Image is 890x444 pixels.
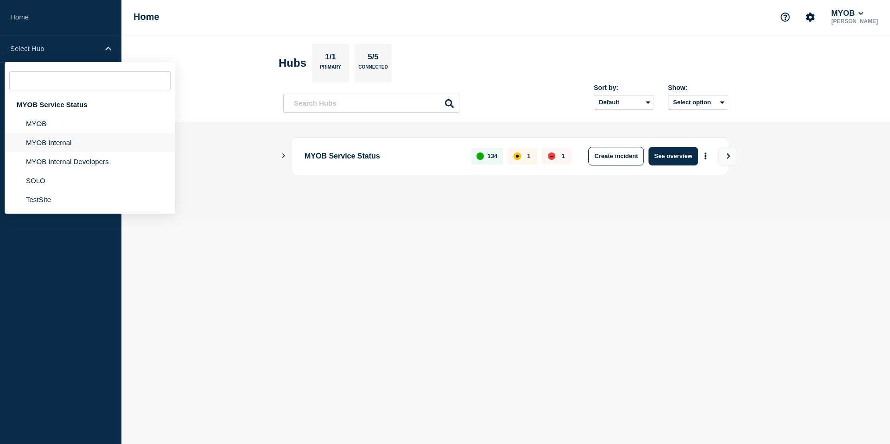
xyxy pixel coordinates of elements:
[648,147,698,165] button: See overview
[5,190,175,209] li: TestSIte
[5,133,175,152] li: MYOB Internal
[283,94,459,113] input: Search Hubs
[279,57,306,70] h2: Hubs
[322,52,340,64] p: 1/1
[5,152,175,171] li: MYOB Internal Developers
[594,84,654,91] div: Sort by:
[588,147,644,165] button: Create incident
[5,95,175,114] div: MYOB Service Status
[364,52,382,64] p: 5/5
[668,84,728,91] div: Show:
[358,64,388,74] p: Connected
[477,152,484,160] div: up
[548,152,555,160] div: down
[829,9,865,18] button: MYOB
[801,7,820,27] button: Account settings
[133,12,159,22] h1: Home
[776,7,795,27] button: Support
[718,147,737,165] button: View
[5,171,175,190] li: SOLO
[561,152,565,159] p: 1
[305,147,461,165] p: MYOB Service Status
[5,114,175,133] li: MYOB
[699,147,712,165] button: More actions
[10,44,99,52] p: Select Hub
[514,152,521,160] div: affected
[668,95,728,110] button: Select option
[594,95,654,110] select: Sort by
[488,152,498,159] p: 134
[527,152,530,159] p: 1
[281,152,286,159] button: Show Connected Hubs
[829,18,880,25] p: [PERSON_NAME]
[320,64,341,74] p: Primary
